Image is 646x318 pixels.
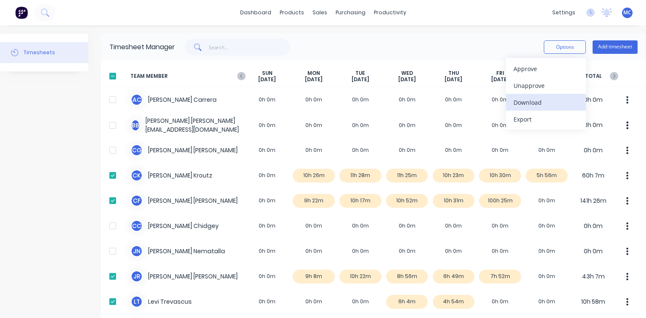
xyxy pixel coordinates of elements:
[514,79,578,92] div: Unapprove
[355,70,365,77] span: TUE
[130,70,244,83] span: TEAM MEMBER
[506,94,586,111] button: Download
[506,77,586,94] button: Unapprove
[262,70,273,77] span: SUN
[258,76,276,83] span: [DATE]
[209,39,291,56] input: Search...
[370,6,410,19] div: productivity
[308,6,331,19] div: sales
[401,70,413,77] span: WED
[514,63,578,75] div: Approve
[24,49,55,56] div: Timesheets
[15,6,28,19] img: Factory
[307,70,320,77] span: MON
[398,76,416,83] span: [DATE]
[514,96,578,109] div: Download
[109,42,175,52] div: Timesheet Manager
[236,6,275,19] a: dashboard
[331,6,370,19] div: purchasing
[506,60,586,77] button: Approve
[570,70,617,83] span: TOTAL
[514,113,578,125] div: Export
[544,40,586,54] button: Options
[275,6,308,19] div: products
[445,76,462,83] span: [DATE]
[352,76,369,83] span: [DATE]
[593,40,638,54] button: Add timesheet
[496,70,504,77] span: FRI
[305,76,323,83] span: [DATE]
[623,9,631,16] span: MC
[491,76,509,83] span: [DATE]
[448,70,459,77] span: THU
[548,6,580,19] div: settings
[506,111,586,127] button: Export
